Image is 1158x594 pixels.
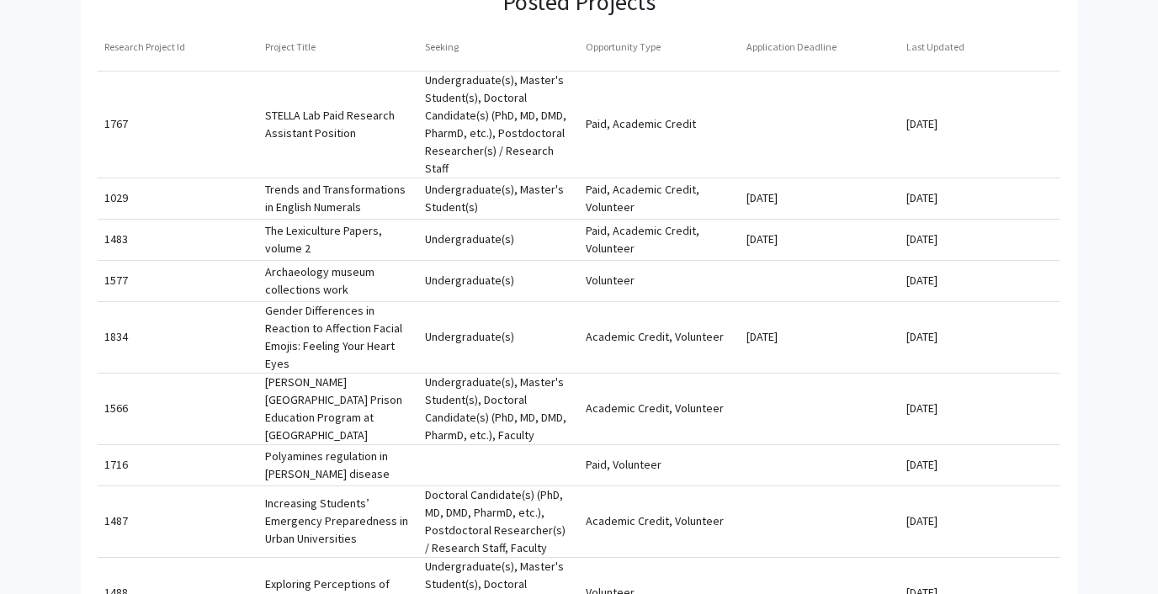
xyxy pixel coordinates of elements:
[418,220,579,260] mat-cell: Undergraduate(s)
[579,24,740,71] mat-header-cell: Opportunity Type
[900,445,1060,485] mat-cell: [DATE]
[258,445,419,485] mat-cell: Polyamines regulation in [PERSON_NAME] disease
[418,72,579,178] mat-cell: Undergraduate(s), Master's Student(s), Doctoral Candidate(s) (PhD, MD, DMD, PharmD, etc.), Postdo...
[258,495,419,548] mat-cell: Increasing Students’ Emergency Preparedness in Urban Universities
[900,389,1060,429] mat-cell: [DATE]
[258,261,419,301] mat-cell: Archaeology museum collections work
[418,317,579,358] mat-cell: Undergraduate(s)
[579,317,740,358] mat-cell: Academic Credit, Volunteer
[579,445,740,485] mat-cell: Paid, Volunteer
[258,104,419,145] mat-cell: STELLA Lab Paid Research Assistant Position
[98,24,258,71] mat-header-cell: Research Project Id
[98,445,258,485] mat-cell: 1716
[579,220,740,260] mat-cell: Paid, Academic Credit, Volunteer
[258,302,419,373] mat-cell: Gender Differences in Reaction to Affection Facial Emojis: Feeling Your Heart Eyes
[418,374,579,444] mat-cell: Undergraduate(s), Master's Student(s), Doctoral Candidate(s) (PhD, MD, DMD, PharmD, etc.), Faculty
[579,104,740,145] mat-cell: Paid, Academic Credit
[98,104,258,145] mat-cell: 1767
[900,220,1060,260] mat-cell: [DATE]
[98,178,258,219] mat-cell: 1029
[900,24,1060,71] mat-header-cell: Last Updated
[258,178,419,219] mat-cell: Trends and Transformations in English Numerals
[418,486,579,557] mat-cell: Doctoral Candidate(s) (PhD, MD, DMD, PharmD, etc.), Postdoctoral Researcher(s) / Research Staff, ...
[579,178,740,219] mat-cell: Paid, Academic Credit, Volunteer
[900,104,1060,145] mat-cell: [DATE]
[900,261,1060,301] mat-cell: [DATE]
[418,24,579,71] mat-header-cell: Seeking
[900,178,1060,219] mat-cell: [DATE]
[258,374,419,444] mat-cell: [PERSON_NAME][GEOGRAPHIC_DATA] Prison Education Program at [GEOGRAPHIC_DATA]
[740,317,900,358] mat-cell: [DATE]
[418,178,579,219] mat-cell: Undergraduate(s), Master's Student(s)
[98,317,258,358] mat-cell: 1834
[900,317,1060,358] mat-cell: [DATE]
[740,220,900,260] mat-cell: [DATE]
[98,220,258,260] mat-cell: 1483
[13,518,72,581] iframe: Chat
[579,501,740,542] mat-cell: Academic Credit, Volunteer
[740,24,900,71] mat-header-cell: Application Deadline
[258,220,419,260] mat-cell: The Lexiculture Papers, volume 2
[98,261,258,301] mat-cell: 1577
[98,389,258,429] mat-cell: 1566
[579,261,740,301] mat-cell: Volunteer
[418,261,579,301] mat-cell: Undergraduate(s)
[98,501,258,542] mat-cell: 1487
[258,24,419,71] mat-header-cell: Project Title
[579,389,740,429] mat-cell: Academic Credit, Volunteer
[900,501,1060,542] mat-cell: [DATE]
[740,178,900,219] mat-cell: [DATE]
